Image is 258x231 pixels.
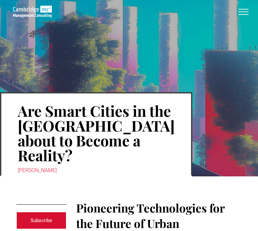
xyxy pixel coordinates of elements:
[13,6,52,17] img: Cambridge Management Logo, digital infrastructure
[16,212,66,229] a: Subscribe
[18,103,175,163] h1: Are Smart Cities in the [GEOGRAPHIC_DATA] about to Become a Reality?
[31,212,52,229] span: Subscribe
[13,7,52,13] a: Your Business Transformed | Cambridge Management Consulting
[235,3,252,20] button: menu
[18,166,175,175] div: [PERSON_NAME]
